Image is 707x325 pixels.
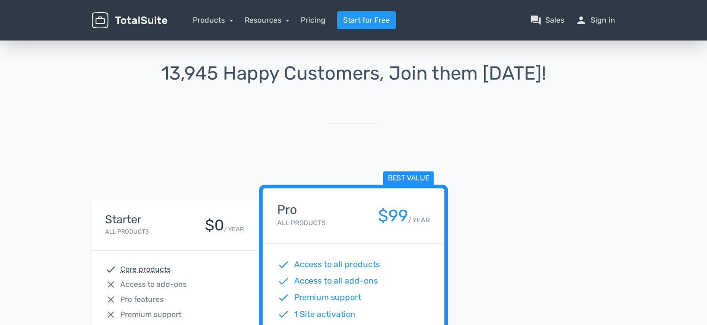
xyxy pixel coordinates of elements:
[105,294,116,305] span: close
[530,15,542,26] span: question_answer
[193,16,233,24] a: Products
[294,259,380,271] span: Access to all products
[294,308,356,320] span: 1 Site activation
[530,15,564,26] a: question_answerSales
[205,217,224,234] div: $0
[277,308,289,320] span: check
[105,264,116,275] span: check
[378,207,408,225] div: $99
[277,203,325,217] h4: Pro
[575,15,587,26] span: person
[105,309,116,320] span: close
[105,228,149,235] small: All Products
[120,264,171,275] abbr: Core products
[383,171,434,186] span: Best value
[408,215,430,225] small: / YEAR
[301,15,326,26] a: Pricing
[105,279,116,290] span: close
[245,16,290,24] a: Resources
[120,294,164,305] span: Pro features
[277,275,289,287] span: check
[105,213,149,226] h4: Starter
[294,292,362,304] span: Premium support
[337,11,396,29] a: Start for Free
[120,309,181,320] span: Premium support
[277,292,289,304] span: check
[120,279,187,290] span: Access to add-ons
[277,219,325,227] small: All Products
[92,12,167,29] img: TotalSuite for WordPress
[277,259,289,271] span: check
[294,275,378,287] span: Access to all add-ons
[92,63,615,84] h1: 13,945 Happy Customers, Join them [DATE]!
[224,225,244,234] small: / YEAR
[575,15,615,26] a: personSign in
